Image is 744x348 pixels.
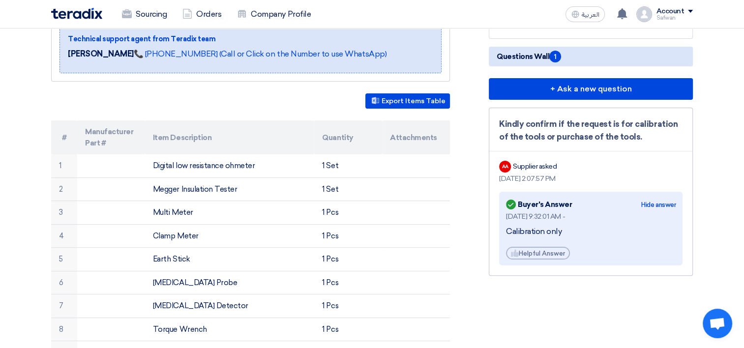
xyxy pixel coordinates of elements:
[641,200,676,210] div: Hide answer
[145,271,315,294] td: [MEDICAL_DATA] Probe
[314,318,382,341] td: 1 Pcs
[145,248,315,271] td: Earth Stick
[497,51,561,62] span: Questions Wall
[314,177,382,201] td: 1 Set
[51,224,77,248] td: 4
[77,120,145,154] th: Manufacturer Part #
[314,294,382,318] td: 1 Pcs
[506,211,676,222] div: [DATE] 9:32:01 AM -
[145,154,315,177] td: Digital low resistance ohmeter
[499,174,683,184] div: [DATE] 2:07:57 PM
[656,7,684,16] div: Account
[314,120,382,154] th: Quantity
[314,154,382,177] td: 1 Set
[506,227,676,237] div: Calibration only
[145,294,315,318] td: [MEDICAL_DATA] Detector
[51,318,77,341] td: 8
[51,248,77,271] td: 5
[175,3,229,25] a: Orders
[51,8,102,19] img: Teradix logo
[499,118,683,143] div: Kindly confirm if the request is for calibration of the tools or purchase of the tools.
[314,248,382,271] td: 1 Pcs
[581,11,599,18] span: العربية
[68,49,134,58] strong: [PERSON_NAME]
[145,177,315,201] td: Megger Insulation Tester
[365,93,450,109] button: Export Items Table
[489,78,693,100] button: + Ask a new question
[229,3,319,25] a: Company Profile
[51,294,77,318] td: 7
[382,120,450,154] th: Attachments
[51,154,77,177] td: 1
[51,177,77,201] td: 2
[51,201,77,225] td: 3
[506,247,570,260] div: Helpful Answer
[314,271,382,294] td: 1 Pcs
[51,120,77,154] th: #
[68,34,411,44] div: Technical support agent from Teradix team
[314,224,382,248] td: 1 Pcs
[565,6,605,22] button: العربية
[703,309,732,338] a: Open chat
[145,224,315,248] td: Clamp Meter
[145,120,315,154] th: Item Description
[499,161,511,173] div: AA
[506,198,572,211] div: Buyer's Answer
[145,318,315,341] td: Torque Wrench
[134,49,387,58] a: 📞 [PHONE_NUMBER] (Call or Click on the Number to use WhatsApp)
[636,6,652,22] img: profile_test.png
[656,15,693,21] div: Safwan
[549,51,561,62] span: 1
[51,271,77,294] td: 6
[513,161,557,172] div: Supplier asked
[145,201,315,225] td: Multi Meter
[114,3,175,25] a: Sourcing
[314,201,382,225] td: 1 Pcs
